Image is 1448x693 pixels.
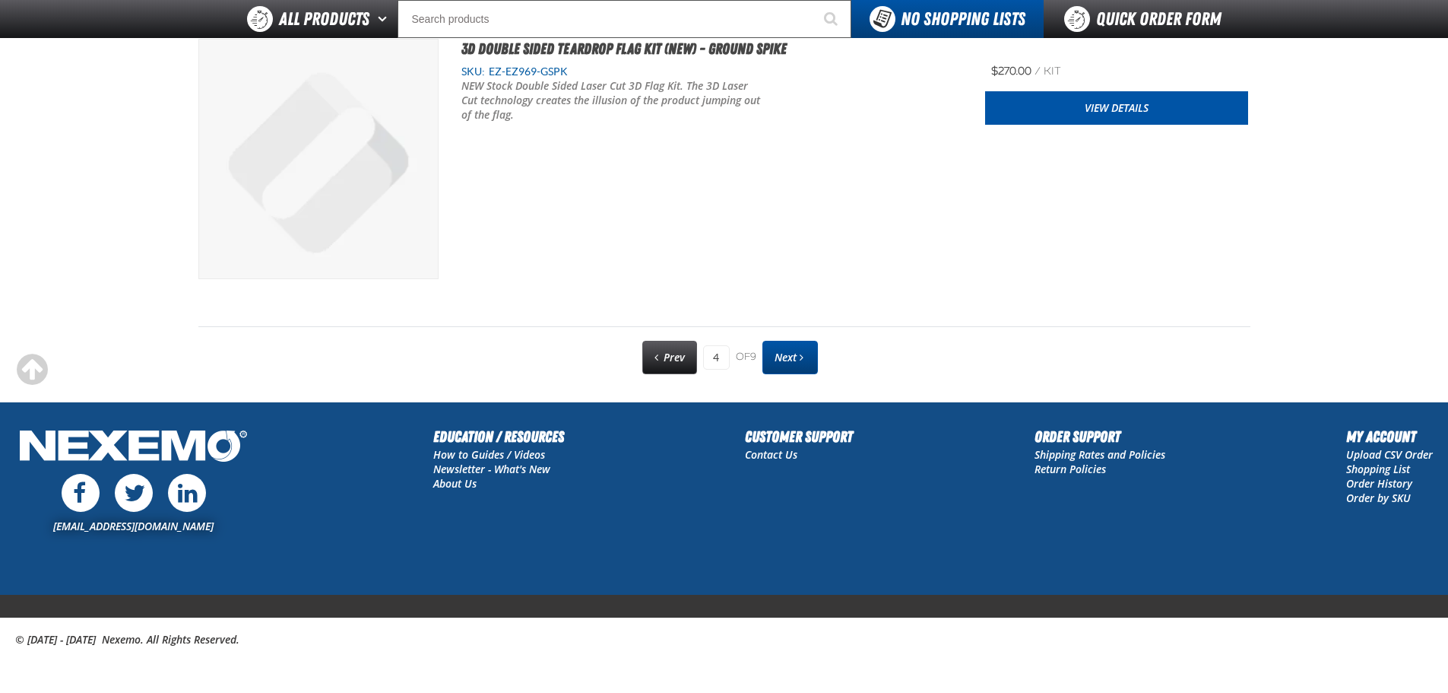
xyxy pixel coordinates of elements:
a: View Details of the 3D Double Sided Teardrop Flag Kit (NEW) - Ground Spike [199,40,438,278]
a: Order History [1346,476,1412,491]
h2: Order Support [1035,425,1165,448]
span: $270.00 [991,65,1031,78]
span: No Shopping Lists [901,8,1025,30]
a: Previous page [642,341,697,374]
a: Return Policies [1035,462,1106,476]
span: kit [1044,65,1061,78]
a: Newsletter - What's New [433,462,550,476]
a: Next page [762,341,818,374]
img: Nexemo Logo [15,425,252,470]
a: 3D Double Sided Teardrop Flag Kit (NEW) - Ground Spike [461,40,787,58]
a: Shopping List [1346,462,1410,476]
a: How to Guides / Videos [433,447,545,462]
input: Current page number [703,345,730,370]
a: About Us [433,476,477,491]
img: 3D Double Sided Teardrop Flag Kit (NEW) - Ground Spike [199,40,438,278]
span: EZ-EZ969-GSPK [485,65,568,78]
span: 9 [750,351,756,363]
a: Contact Us [745,447,797,462]
h2: Customer Support [745,425,853,448]
span: Next [775,350,797,364]
a: [EMAIL_ADDRESS][DOMAIN_NAME] [53,519,214,533]
a: Shipping Rates and Policies [1035,447,1165,462]
span: All Products [279,5,369,33]
a: View Details [985,91,1248,125]
div: SKU: [461,65,963,79]
span: of [736,351,756,364]
a: Upload CSV Order [1346,447,1433,462]
span: / [1035,65,1041,78]
span: Prev [664,350,685,364]
a: Order by SKU [1346,491,1411,505]
h2: My Account [1346,425,1433,448]
h2: Education / Resources [433,425,564,448]
div: Scroll to the top [15,353,49,386]
p: NEW Stock Double Sided Laser Cut 3D Flag Kit. The 3D Laser Cut technology creates the illusion of... [461,79,762,122]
